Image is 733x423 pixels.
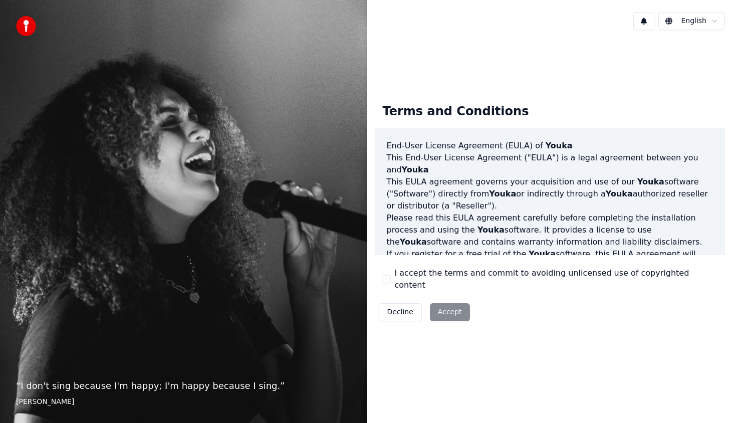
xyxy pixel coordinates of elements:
img: youka [16,16,36,36]
span: Youka [529,249,556,259]
div: Terms and Conditions [375,96,537,128]
span: Youka [637,177,664,186]
span: Youka [546,141,573,150]
label: I accept the terms and commit to avoiding unlicensed use of copyrighted content [395,267,717,291]
p: Please read this EULA agreement carefully before completing the installation process and using th... [387,212,713,248]
p: This End-User License Agreement ("EULA") is a legal agreement between you and [387,152,713,176]
footer: [PERSON_NAME] [16,397,351,407]
span: Youka [477,225,505,235]
span: Youka [606,189,633,198]
span: Youka [402,165,429,174]
p: “ I don't sing because I'm happy; I'm happy because I sing. ” [16,379,351,393]
span: Youka [400,237,427,247]
span: Youka [489,189,516,198]
h3: End-User License Agreement (EULA) of [387,140,713,152]
p: This EULA agreement governs your acquisition and use of our software ("Software") directly from o... [387,176,713,212]
button: Decline [379,303,422,321]
p: If you register for a free trial of the software, this EULA agreement will also govern that trial... [387,248,713,296]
